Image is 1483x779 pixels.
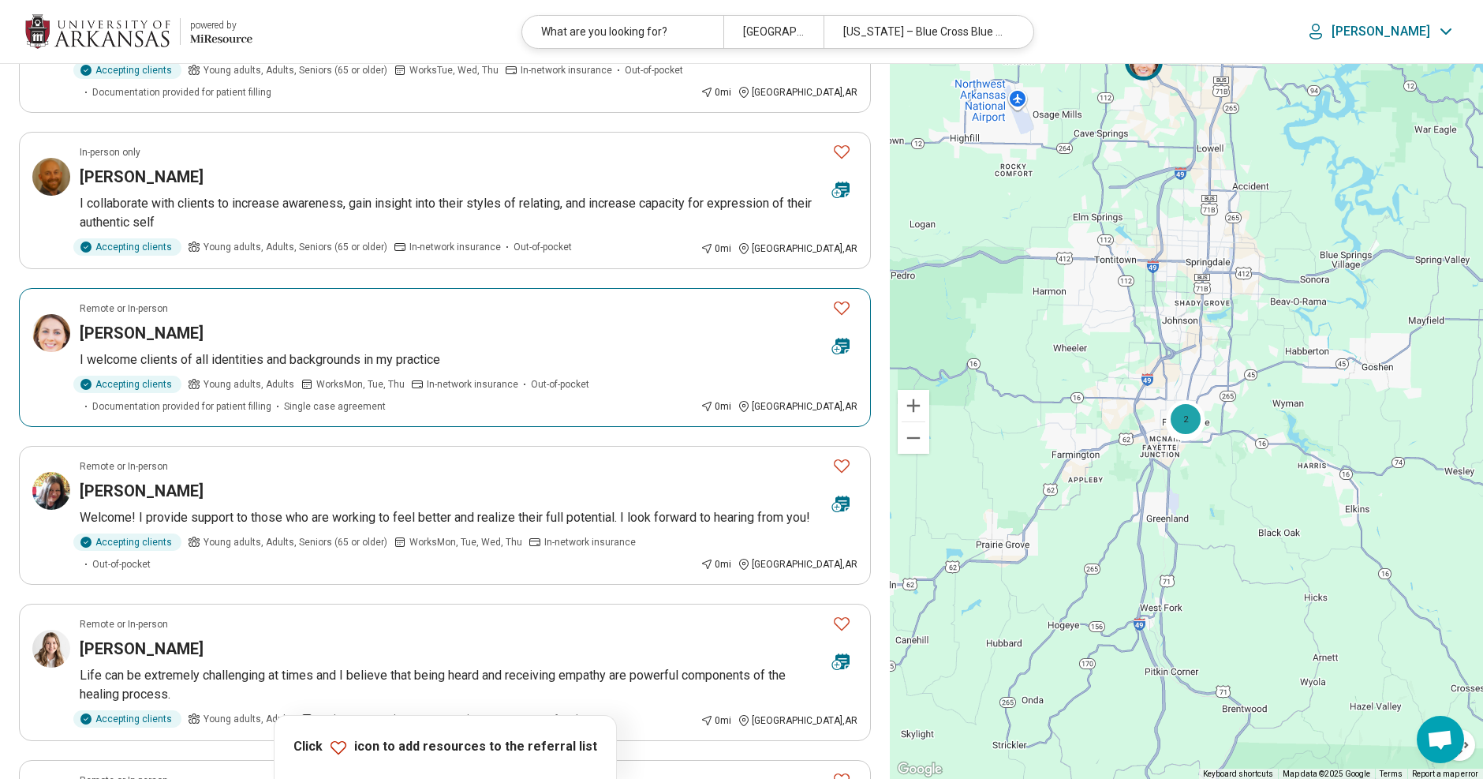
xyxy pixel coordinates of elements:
[80,322,204,344] h3: [PERSON_NAME]
[80,666,857,704] p: Life can be extremely challenging at times and I believe that being heard and receiving empathy a...
[92,399,271,414] span: Documentation provided for patient filling
[316,712,405,726] span: Works Mon, Tue, Thu
[898,390,929,421] button: Zoom in
[80,350,857,369] p: I welcome clients of all identities and backgrounds in my practice
[190,18,252,32] div: powered by
[73,534,181,551] div: Accepting clients
[80,638,204,660] h3: [PERSON_NAME]
[92,557,151,571] span: Out-of-pocket
[73,238,181,256] div: Accepting clients
[700,713,731,728] div: 0 mi
[73,62,181,79] div: Accepting clients
[738,713,857,728] div: [GEOGRAPHIC_DATA] , AR
[204,712,294,726] span: Young adults, Adults
[80,617,168,631] p: Remote or In-person
[204,535,387,549] span: Young adults, Adults, Seniors (65 or older)
[1412,770,1478,778] a: Report a map error
[521,63,612,77] span: In-network insurance
[409,240,501,254] span: In-network insurance
[80,145,140,159] p: In-person only
[80,166,204,188] h3: [PERSON_NAME]
[700,557,731,571] div: 0 mi
[898,422,929,454] button: Zoom out
[80,480,204,502] h3: [PERSON_NAME]
[738,242,857,256] div: [GEOGRAPHIC_DATA] , AR
[531,712,589,726] span: Out-of-pocket
[700,242,731,256] div: 0 mi
[1332,24,1430,39] p: [PERSON_NAME]
[826,450,857,482] button: Favorite
[738,399,857,414] div: [GEOGRAPHIC_DATA] , AR
[409,535,522,549] span: Works Mon, Tue, Wed, Thu
[1417,716,1464,763] div: Open chat
[1167,400,1205,438] div: 2
[531,377,589,391] span: Out-of-pocket
[204,63,387,77] span: Young adults, Adults, Seniors (65 or older)
[1380,770,1403,778] a: Terms (opens in new tab)
[80,194,857,232] p: I collaborate with clients to increase awareness, gain insight into their styles of relating, and...
[738,85,857,99] div: [GEOGRAPHIC_DATA] , AR
[522,16,723,48] div: What are you looking for?
[284,399,386,414] span: Single case agreement
[80,508,857,527] p: Welcome! I provide support to those who are working to feel better and realize their full potenti...
[738,557,857,571] div: [GEOGRAPHIC_DATA] , AR
[1283,770,1370,778] span: Map data ©2025 Google
[80,301,168,316] p: Remote or In-person
[514,240,572,254] span: Out-of-pocket
[73,376,181,393] div: Accepting clients
[700,85,731,99] div: 0 mi
[723,16,824,48] div: [GEOGRAPHIC_DATA], [GEOGRAPHIC_DATA]
[826,136,857,168] button: Favorite
[1167,402,1205,440] div: 3
[625,63,683,77] span: Out-of-pocket
[25,13,170,51] img: University of Arkansas
[293,738,597,757] p: Click icon to add resources to the referral list
[316,377,405,391] span: Works Mon, Tue, Thu
[826,608,857,640] button: Favorite
[427,377,518,391] span: In-network insurance
[409,63,499,77] span: Works Tue, Wed, Thu
[700,399,731,414] div: 0 mi
[204,377,294,391] span: Young adults, Adults
[1166,403,1204,441] div: 4
[824,16,1024,48] div: [US_STATE] – Blue Cross Blue Shield
[204,240,387,254] span: Young adults, Adults, Seniors (65 or older)
[73,710,181,728] div: Accepting clients
[92,85,271,99] span: Documentation provided for patient filling
[80,459,168,474] p: Remote or In-person
[25,13,252,51] a: University of Arkansaspowered by
[826,292,857,324] button: Favorite
[427,712,518,726] span: In-network insurance
[544,535,636,549] span: In-network insurance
